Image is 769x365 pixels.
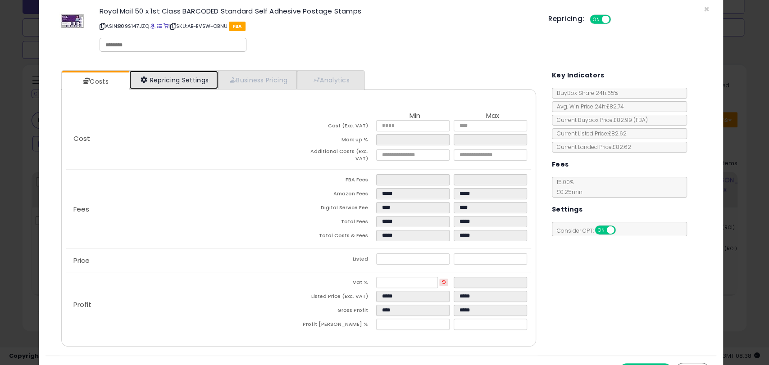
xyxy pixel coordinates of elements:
[552,130,627,137] span: Current Listed Price: £82.62
[552,159,569,170] h5: Fees
[704,3,710,16] span: ×
[299,319,376,333] td: Profit [PERSON_NAME] %
[299,253,376,267] td: Listed
[157,23,162,30] a: All offer listings
[62,72,128,90] a: Costs
[299,174,376,188] td: FBA Fees
[66,206,299,213] p: Fees
[100,8,535,14] h3: Royal Mail 50 x 1st Class BARCODED Standard Self Adhesive Postage Stamps
[66,257,299,264] p: Price
[299,216,376,230] td: Total Fees
[596,226,607,234] span: ON
[299,230,376,244] td: Total Costs & Fees
[299,305,376,319] td: Gross Profit
[591,16,602,23] span: ON
[548,15,584,23] h5: Repricing:
[552,89,618,97] span: BuyBox Share 24h: 65%
[552,178,582,196] span: 15.00 %
[100,19,535,33] p: ASIN: B09S147JZQ | SKU: AB-EVSW-OBNU
[66,301,299,308] p: Profit
[129,71,218,89] a: Repricing Settings
[552,227,628,234] span: Consider CPT:
[299,277,376,291] td: Vat %
[454,112,531,120] th: Max
[299,291,376,305] td: Listed Price (Exc. VAT)
[297,71,364,89] a: Analytics
[552,70,605,81] h5: Key Indicators
[299,202,376,216] td: Digital Service Fee
[299,148,376,165] td: Additional Costs (Exc. VAT)
[218,71,297,89] a: Business Pricing
[150,23,155,30] a: BuyBox page
[552,188,582,196] span: £0.25 min
[164,23,168,30] a: Your listing only
[229,22,246,31] span: FBA
[299,188,376,202] td: Amazon Fees
[610,16,624,23] span: OFF
[633,116,648,124] span: ( FBA )
[552,143,631,151] span: Current Landed Price: £82.62
[552,204,582,215] h5: Settings
[614,116,648,124] span: £82.99
[376,112,454,120] th: Min
[299,120,376,134] td: Cost (Exc. VAT)
[614,226,628,234] span: OFF
[552,103,624,110] span: Avg. Win Price 24h: £82.74
[59,8,86,35] img: 41TxabI3gQL._SL60_.jpg
[66,135,299,142] p: Cost
[299,134,376,148] td: Mark up %
[552,116,648,124] span: Current Buybox Price:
